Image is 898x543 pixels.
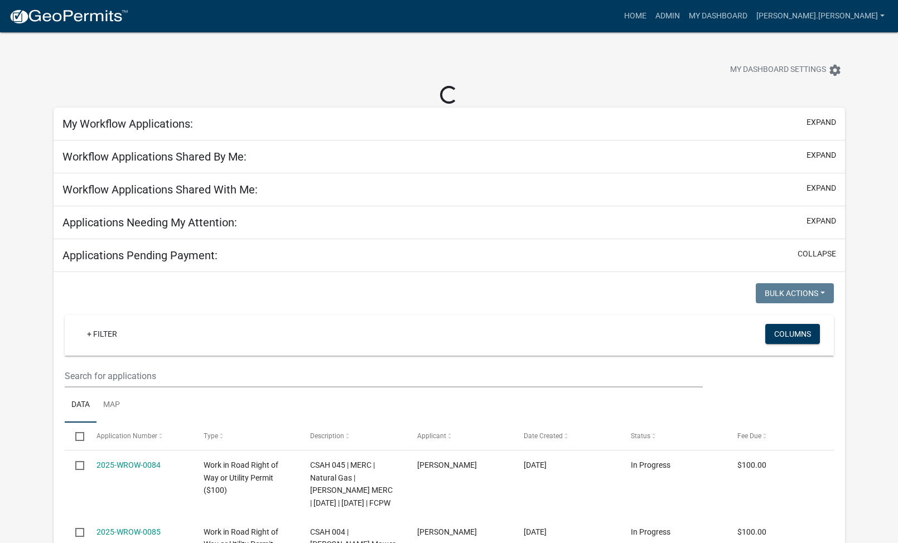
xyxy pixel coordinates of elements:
input: Search for applications [65,365,703,387]
span: Application Number [96,432,157,440]
a: + Filter [78,324,126,344]
datatable-header-cell: Application Number [86,423,193,449]
a: 2025-WROW-0084 [96,460,161,469]
span: 08/13/2025 [524,460,547,469]
span: Fee Due [737,432,761,440]
span: Description [310,432,344,440]
span: Type [204,432,218,440]
datatable-header-cell: Select [65,423,86,449]
span: Status [631,432,650,440]
span: Date Created [524,432,563,440]
a: My Dashboard [684,6,752,27]
datatable-header-cell: Status [620,423,727,449]
a: Home [620,6,651,27]
span: $100.00 [737,460,766,469]
button: expand [807,149,836,161]
datatable-header-cell: Fee Due [727,423,834,449]
span: Thomas Wood [417,460,477,469]
a: [PERSON_NAME].[PERSON_NAME] [752,6,889,27]
button: My Dashboard Settingssettings [721,59,851,81]
span: In Progress [631,527,670,536]
a: Admin [651,6,684,27]
button: Bulk Actions [756,283,834,303]
h5: Applications Needing My Attention: [62,216,237,229]
button: expand [807,182,836,194]
span: JOHN KALIS [417,527,477,536]
datatable-header-cell: Description [300,423,407,449]
span: 08/08/2025 [524,527,547,536]
a: 2025-WROW-0085 [96,527,161,536]
h5: My Workflow Applications: [62,117,193,130]
span: Applicant [417,432,446,440]
datatable-header-cell: Applicant [406,423,513,449]
button: expand [807,117,836,128]
span: Work in Road Right of Way or Utility Permit ($100) [204,460,278,495]
a: Data [65,387,96,423]
button: collapse [798,248,836,260]
h5: Workflow Applications Shared By Me: [62,150,247,163]
h5: Applications Pending Payment: [62,249,218,262]
button: expand [807,215,836,227]
h5: Workflow Applications Shared With Me: [62,183,258,196]
span: CSAH 045 | MERC | Natural Gas | THOMAS WOOD MERC | 08/14/2025 | 08/30/2025 | FCPW [310,460,393,507]
datatable-header-cell: Date Created [513,423,620,449]
span: My Dashboard Settings [730,64,826,77]
datatable-header-cell: Type [192,423,300,449]
span: $100.00 [737,527,766,536]
i: settings [828,64,842,77]
span: In Progress [631,460,670,469]
a: Map [96,387,127,423]
button: Columns [765,324,820,344]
